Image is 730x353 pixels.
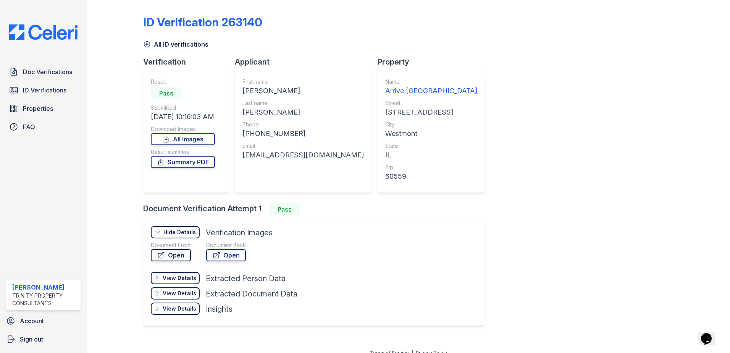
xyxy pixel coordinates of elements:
[206,304,233,314] div: Insights
[698,322,722,345] iframe: chat widget
[20,316,44,325] span: Account
[6,64,81,79] a: Doc Verifications
[242,150,364,160] div: [EMAIL_ADDRESS][DOMAIN_NAME]
[163,274,196,282] div: View Details
[151,87,181,99] div: Pass
[206,241,246,249] div: Document Back
[385,78,477,86] div: Name
[151,125,215,133] div: Download Images
[206,288,297,299] div: Extracted Document Data
[385,150,477,160] div: IL
[206,227,273,238] div: Verification Images
[269,203,300,215] div: Pass
[385,142,477,150] div: State
[3,313,84,329] a: Account
[385,99,477,107] div: Street
[12,292,78,307] div: Trinity Property Consultants
[151,241,191,249] div: Document Front
[23,122,35,131] span: FAQ
[206,249,246,261] a: Open
[23,86,66,95] span: ID Verifications
[151,249,191,261] a: Open
[242,128,364,139] div: [PHONE_NUMBER]
[242,107,364,118] div: [PERSON_NAME]
[3,332,84,347] a: Sign out
[242,99,364,107] div: Last name
[151,112,215,122] div: [DATE] 10:16:03 AM
[12,283,78,292] div: [PERSON_NAME]
[242,86,364,96] div: [PERSON_NAME]
[385,128,477,139] div: Westmont
[385,86,477,96] div: Arrive [GEOGRAPHIC_DATA]
[385,164,477,171] div: Zip
[385,121,477,128] div: City
[206,273,286,284] div: Extracted Person Data
[242,121,364,128] div: Phone
[235,57,378,67] div: Applicant
[6,83,81,98] a: ID Verifications
[151,148,215,156] div: Result summary
[23,104,53,113] span: Properties
[143,57,235,67] div: Verification
[163,305,196,313] div: View Details
[163,228,196,236] div: Hide Details
[378,57,491,67] div: Property
[143,203,491,215] div: Document Verification Attempt 1
[242,78,364,86] div: First name
[6,119,81,134] a: FAQ
[151,156,215,168] a: Summary PDF
[385,171,477,182] div: 60559
[151,133,215,145] a: All Images
[151,78,215,86] div: Result
[23,67,72,76] span: Doc Verifications
[163,290,196,297] div: View Details
[3,24,84,40] img: CE_Logo_Blue-a8612792a0a2168367f1c8372b55b34899dd931a85d93a1a3d3e32e68fde9ad4.png
[6,101,81,116] a: Properties
[151,104,215,112] div: Submitted
[242,142,364,150] div: Email
[385,78,477,96] a: Name Arrive [GEOGRAPHIC_DATA]
[143,40,208,49] a: All ID verifications
[143,15,262,29] div: ID Verification 263140
[20,335,43,344] span: Sign out
[385,107,477,118] div: [STREET_ADDRESS]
